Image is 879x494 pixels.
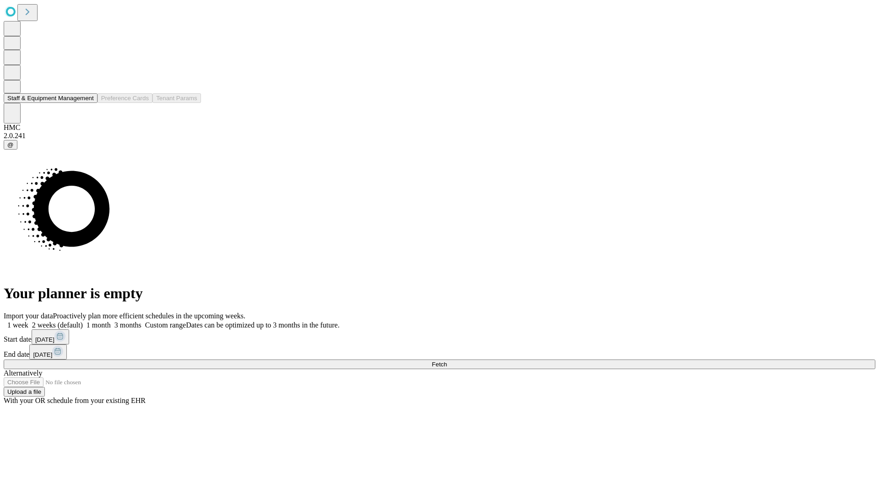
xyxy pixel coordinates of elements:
button: Upload a file [4,387,45,397]
span: Proactively plan more efficient schedules in the upcoming weeks. [53,312,245,320]
h1: Your planner is empty [4,285,875,302]
button: [DATE] [29,344,67,360]
span: 2 weeks (default) [32,321,83,329]
div: Start date [4,329,875,344]
button: [DATE] [32,329,69,344]
span: Alternatively [4,369,42,377]
span: Custom range [145,321,186,329]
span: 1 month [87,321,111,329]
span: [DATE] [35,336,54,343]
span: [DATE] [33,351,52,358]
div: End date [4,344,875,360]
div: HMC [4,123,875,132]
button: Staff & Equipment Management [4,93,98,103]
button: Preference Cards [98,93,152,103]
button: Tenant Params [152,93,201,103]
span: Dates can be optimized up to 3 months in the future. [186,321,339,329]
span: Import your data [4,312,53,320]
span: @ [7,141,14,148]
button: Fetch [4,360,875,369]
span: With your OR schedule from your existing EHR [4,397,146,404]
span: 3 months [114,321,141,329]
span: 1 week [7,321,28,329]
button: @ [4,140,17,150]
span: Fetch [432,361,447,368]
div: 2.0.241 [4,132,875,140]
